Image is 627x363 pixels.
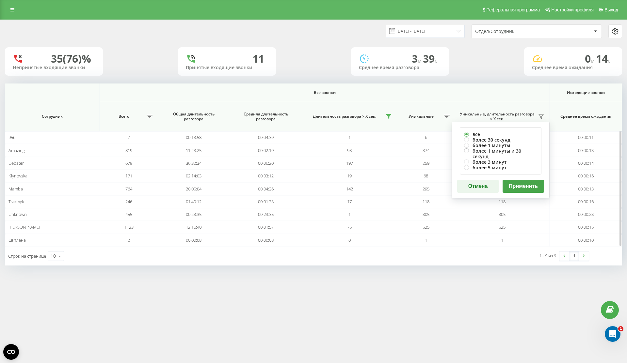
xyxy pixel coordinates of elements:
span: [PERSON_NAME] [8,224,40,230]
span: 6 [425,134,427,140]
span: 118 [423,199,429,204]
span: 3 [412,52,423,66]
span: Исходящие звонки [556,90,615,95]
span: 0 [348,237,351,243]
button: Отмена [457,180,499,193]
label: более 1 минуты и 30 секунд [464,148,537,159]
span: 819 [125,147,132,153]
span: м [418,57,423,64]
span: c [435,57,437,64]
button: Open CMP widget [3,344,19,360]
td: 00:00:13 [550,144,622,157]
td: 00:02:19 [230,144,302,157]
label: более 1 минуты [464,143,537,148]
span: 118 [499,199,506,204]
span: Klynovska [8,173,27,179]
label: более 30 секунд [464,137,537,143]
span: c [608,57,610,64]
span: 525 [499,224,506,230]
span: 1 [425,237,427,243]
span: 525 [423,224,429,230]
span: 171 [125,173,132,179]
div: 35 (76)% [51,53,91,65]
td: 00:00:10 [550,234,622,247]
div: Среднее время ожидания [532,65,614,70]
span: Всего [103,114,145,119]
span: 1 [348,134,351,140]
span: 1123 [124,224,134,230]
td: 20:05:04 [158,182,230,195]
td: 00:00:23 [550,208,622,221]
div: 11 [252,53,264,65]
td: 02:14:03 [158,170,230,182]
span: Строк на странице [8,253,46,259]
span: Tsiomyk [8,199,24,204]
span: Общая длительность разговора [164,112,223,122]
span: Unknown [8,211,27,217]
iframe: Intercom live chat [605,326,620,342]
div: Непринятые входящие звонки [13,65,95,70]
span: 19 [347,173,352,179]
td: 00:00:15 [550,221,622,234]
span: 679 [125,160,132,166]
span: 14 [596,52,610,66]
span: Світлана [8,237,26,243]
span: 1 [618,326,623,331]
span: 68 [424,173,428,179]
td: 00:06:20 [230,157,302,170]
td: 00:00:08 [158,234,230,247]
span: 17 [347,199,352,204]
span: 259 [423,160,429,166]
td: 00:13:58 [158,131,230,144]
span: Среднее время ожидания [556,114,615,119]
td: 00:01:57 [230,221,302,234]
span: Настройки профиля [551,7,594,12]
td: 12:16:40 [158,221,230,234]
span: Все звонки [125,90,524,95]
div: Отдел/Сотрудник [475,29,553,34]
td: 00:04:39 [230,131,302,144]
td: 11:23:25 [158,144,230,157]
td: 00:23:35 [230,208,302,221]
span: Mamba [8,186,23,192]
label: все [464,131,537,137]
td: 00:00:16 [550,195,622,208]
span: 246 [125,199,132,204]
span: Amazing [8,147,25,153]
span: Реферальная программа [486,7,540,12]
span: 305 [499,211,506,217]
td: 00:00:11 [550,131,622,144]
span: 39 [423,52,437,66]
td: 00:00:16 [550,170,622,182]
span: 956 [8,134,15,140]
td: 00:01:35 [230,195,302,208]
span: 374 [423,147,429,153]
span: 98 [347,147,352,153]
label: более 3 минут [464,159,537,165]
span: 7 [128,134,130,140]
label: более 5 минут [464,165,537,170]
span: 197 [346,160,353,166]
div: 10 [51,253,56,259]
td: 00:04:36 [230,182,302,195]
span: Средняя длительность разговора [236,112,296,122]
span: 305 [423,211,429,217]
span: м [591,57,596,64]
span: 764 [125,186,132,192]
td: 36:32:34 [158,157,230,170]
span: 0 [585,52,596,66]
span: Уникальные [400,114,442,119]
button: Применить [503,180,544,193]
span: Сотрудник [13,114,92,119]
div: Принятые входящие звонки [186,65,268,70]
td: 00:00:08 [230,234,302,247]
span: 1 [348,211,351,217]
span: Длительность разговора > Х сек. [305,114,384,119]
span: Уникальные, длительность разговора > Х сек. [458,112,536,122]
td: 01:40:12 [158,195,230,208]
span: 142 [346,186,353,192]
span: 1 [501,237,503,243]
div: 1 - 9 из 9 [539,252,556,259]
span: 295 [423,186,429,192]
span: Выход [604,7,618,12]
